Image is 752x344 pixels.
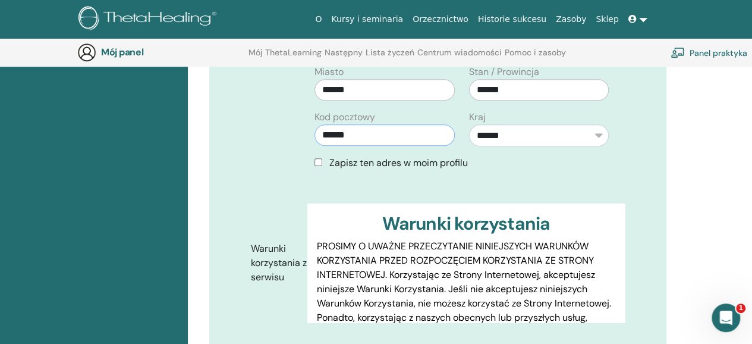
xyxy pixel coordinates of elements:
a: Lista życzeń [366,48,414,67]
a: Zasoby [551,8,591,30]
a: Mój ThetaLearning [248,48,322,67]
font: Panel praktyka [690,48,747,58]
font: Mój ThetaLearning [248,47,322,58]
font: Stan / Prowincja [469,65,539,78]
a: Następny [325,48,363,67]
img: logo.png [78,6,221,33]
a: Historie sukcesu [473,8,551,30]
font: Kursy i seminaria [331,14,403,24]
font: Orzecznictwo [413,14,468,24]
a: Sklep [591,8,623,30]
img: chalkboard-teacher.svg [671,47,685,58]
font: O [315,14,322,24]
a: Orzecznictwo [408,8,473,30]
a: Centrum wiadomości [417,48,502,67]
font: Historie sukcesu [478,14,546,24]
font: 1 [738,304,743,312]
font: Warunki korzystania z serwisu [251,242,307,283]
font: Zasoby [556,14,586,24]
a: O [310,8,326,30]
font: Warunki korzystania [382,212,550,235]
font: Pomoc i zasoby [505,47,566,58]
font: Centrum wiadomości [417,47,502,58]
a: Kursy i seminaria [326,8,408,30]
img: generic-user-icon.jpg [77,43,96,62]
font: Miasto [314,65,344,78]
a: Pomoc i zasoby [505,48,566,67]
font: Sklep [596,14,618,24]
font: Mój panel [101,46,143,58]
font: Następny [325,47,363,58]
iframe: Czat na żywo w interkomie [712,304,740,332]
font: Zapisz ten adres w moim profilu [329,157,468,169]
font: Kraj [469,111,486,123]
a: Panel praktyka [671,39,747,65]
font: Kod pocztowy [314,111,375,123]
font: Lista życzeń [366,47,414,58]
